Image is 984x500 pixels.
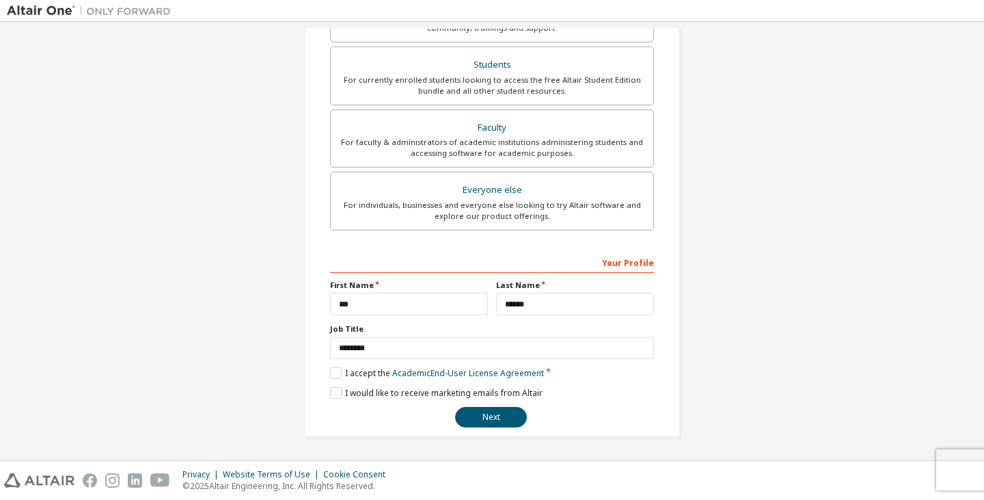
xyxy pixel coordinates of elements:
[339,181,645,200] div: Everyone else
[330,367,544,379] label: I accept the
[330,280,488,291] label: First Name
[339,137,645,159] div: For faculty & administrators of academic institutions administering students and accessing softwa...
[339,200,645,222] div: For individuals, businesses and everyone else looking to try Altair software and explore our prod...
[150,473,170,488] img: youtube.svg
[223,469,323,480] div: Website Terms of Use
[455,407,527,427] button: Next
[83,473,97,488] img: facebook.svg
[105,473,120,488] img: instagram.svg
[496,280,654,291] label: Last Name
[128,473,142,488] img: linkedin.svg
[330,387,543,399] label: I would like to receive marketing emails from Altair
[330,251,654,273] div: Your Profile
[182,480,394,492] p: © 2025 Altair Engineering, Inc. All Rights Reserved.
[330,324,654,334] label: Job Title
[339,75,645,96] div: For currently enrolled students looking to access the free Altair Student Edition bundle and all ...
[7,4,178,18] img: Altair One
[182,469,223,480] div: Privacy
[392,367,544,379] a: Academic End-User License Agreement
[339,55,645,75] div: Students
[339,118,645,137] div: Faculty
[323,469,394,480] div: Cookie Consent
[4,473,74,488] img: altair_logo.svg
